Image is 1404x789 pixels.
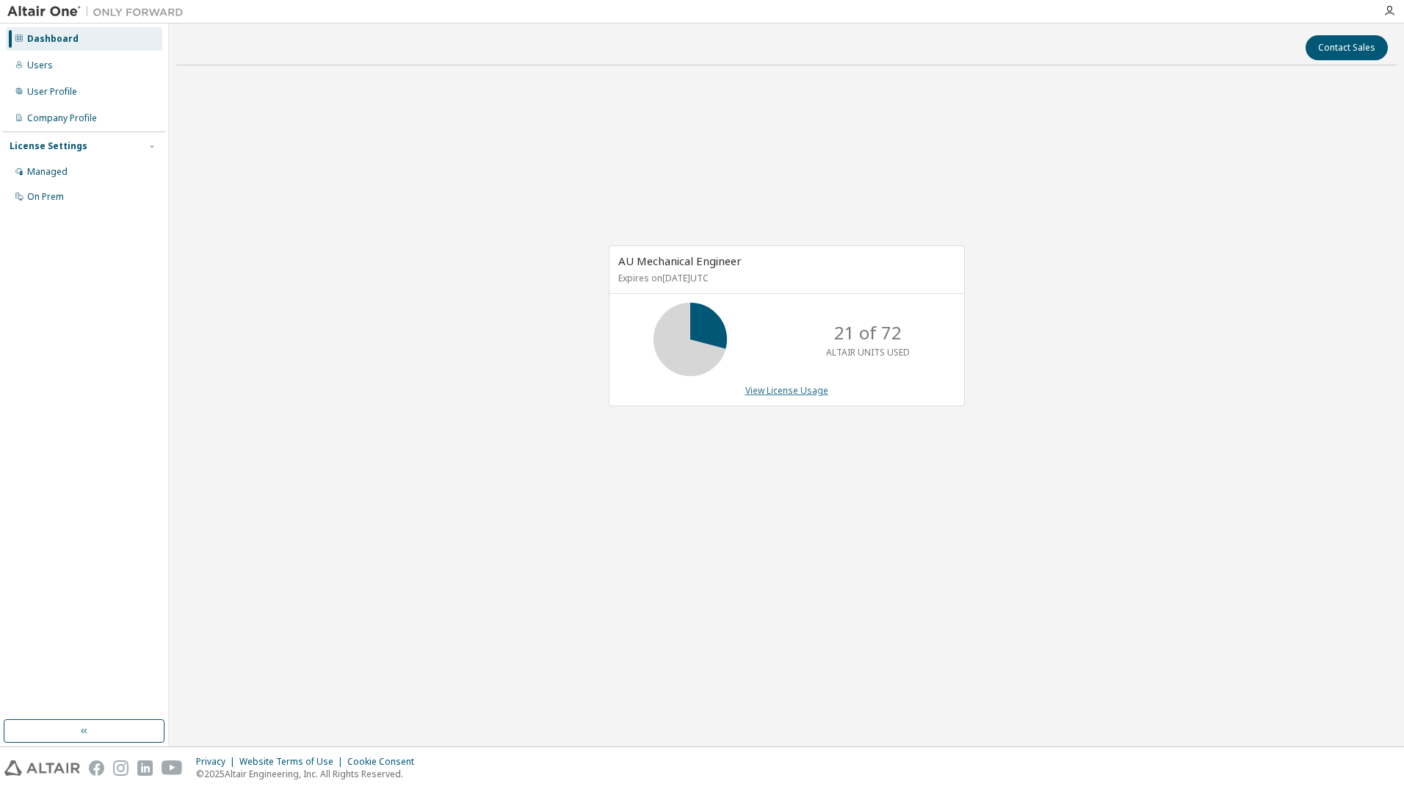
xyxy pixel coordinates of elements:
div: Users [27,60,53,71]
p: ALTAIR UNITS USED [826,346,910,359]
div: Managed [27,166,68,178]
img: linkedin.svg [137,760,153,776]
div: Privacy [196,756,239,768]
img: facebook.svg [89,760,104,776]
div: Cookie Consent [347,756,423,768]
p: Expires on [DATE] UTC [618,272,952,284]
div: Website Terms of Use [239,756,347,768]
img: altair_logo.svg [4,760,80,776]
div: On Prem [27,191,64,203]
img: instagram.svg [113,760,129,776]
div: User Profile [27,86,77,98]
img: Altair One [7,4,191,19]
div: Dashboard [27,33,79,45]
img: youtube.svg [162,760,183,776]
button: Contact Sales [1306,35,1388,60]
div: Company Profile [27,112,97,124]
a: View License Usage [745,384,828,397]
div: License Settings [10,140,87,152]
p: 21 of 72 [834,320,902,345]
span: AU Mechanical Engineer [618,253,742,268]
p: © 2025 Altair Engineering, Inc. All Rights Reserved. [196,768,423,780]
